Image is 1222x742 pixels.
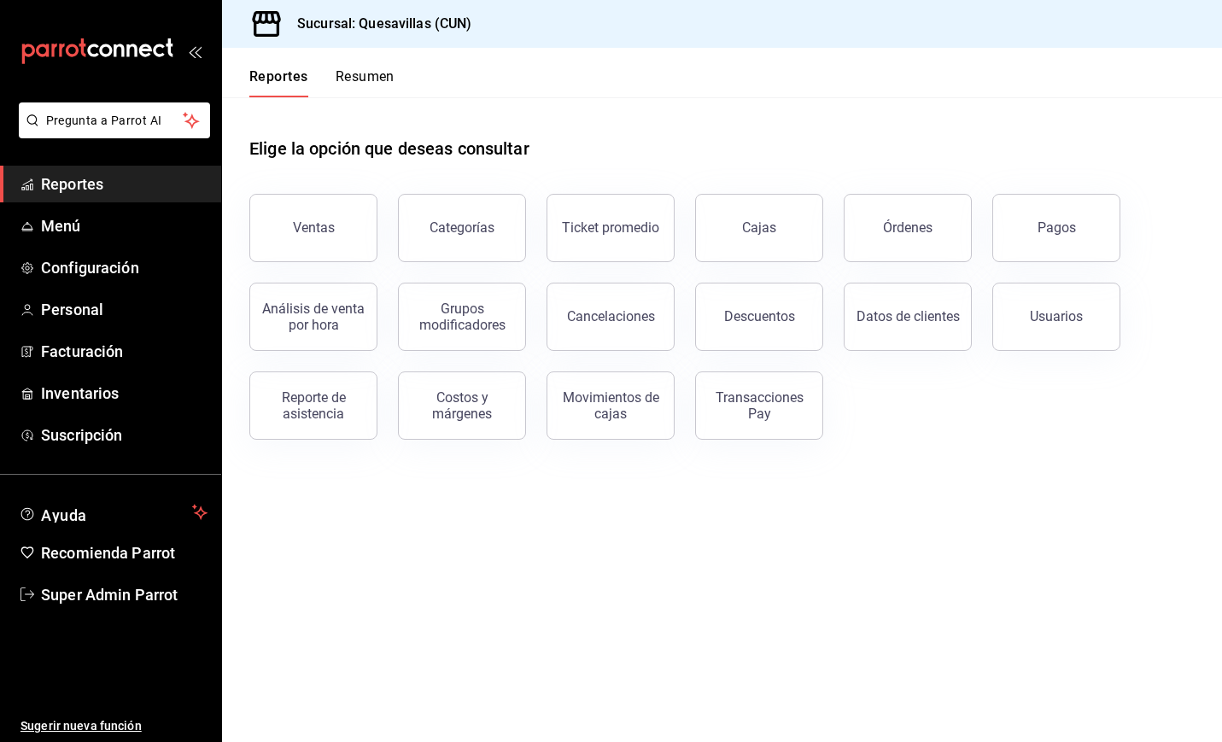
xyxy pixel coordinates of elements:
div: Transacciones Pay [706,389,812,422]
button: Descuentos [695,283,823,351]
button: Resumen [336,68,395,97]
div: Reporte de asistencia [260,389,366,422]
button: Grupos modificadores [398,283,526,351]
button: Pregunta a Parrot AI [19,102,210,138]
div: Ventas [293,219,335,236]
span: Recomienda Parrot [41,541,208,564]
div: Órdenes [883,219,933,236]
span: Facturación [41,340,208,363]
div: Ticket promedio [562,219,659,236]
span: Super Admin Parrot [41,583,208,606]
button: open_drawer_menu [188,44,202,58]
button: Análisis de venta por hora [249,283,377,351]
span: Menú [41,214,208,237]
span: Pregunta a Parrot AI [46,112,184,130]
span: Suscripción [41,424,208,447]
div: Datos de clientes [857,308,960,324]
div: Movimientos de cajas [558,389,664,422]
span: Reportes [41,172,208,196]
button: Transacciones Pay [695,371,823,440]
div: Análisis de venta por hora [260,301,366,333]
div: Grupos modificadores [409,301,515,333]
button: Datos de clientes [844,283,972,351]
button: Categorías [398,194,526,262]
button: Pagos [992,194,1120,262]
button: Costos y márgenes [398,371,526,440]
button: Ventas [249,194,377,262]
div: Usuarios [1030,308,1083,324]
button: Movimientos de cajas [547,371,675,440]
div: Pagos [1038,219,1076,236]
button: Usuarios [992,283,1120,351]
button: Órdenes [844,194,972,262]
button: Cancelaciones [547,283,675,351]
button: Reportes [249,68,308,97]
span: Ayuda [41,502,185,523]
div: Categorías [430,219,494,236]
div: navigation tabs [249,68,395,97]
div: Cajas [742,218,777,238]
span: Sugerir nueva función [20,717,208,735]
div: Costos y márgenes [409,389,515,422]
h1: Elige la opción que deseas consultar [249,136,529,161]
button: Reporte de asistencia [249,371,377,440]
span: Inventarios [41,382,208,405]
div: Cancelaciones [567,308,655,324]
a: Cajas [695,194,823,262]
a: Pregunta a Parrot AI [12,124,210,142]
span: Personal [41,298,208,321]
h3: Sucursal: Quesavillas (CUN) [284,14,472,34]
span: Configuración [41,256,208,279]
button: Ticket promedio [547,194,675,262]
div: Descuentos [724,308,795,324]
